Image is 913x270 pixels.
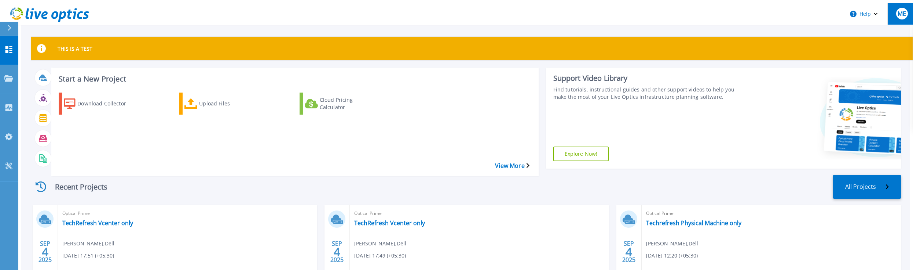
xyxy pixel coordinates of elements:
[179,93,268,115] a: Upload Files
[626,249,632,255] span: 4
[199,94,258,113] div: Upload Files
[62,219,133,227] a: TechRefresh Vcenter only
[62,252,114,260] span: [DATE] 17:51 (+05:30)
[646,240,698,248] span: [PERSON_NAME] , Dell
[553,147,609,161] a: Explore Now!
[31,178,119,196] div: Recent Projects
[646,252,698,260] span: [DATE] 12:20 (+05:30)
[334,249,340,255] span: 4
[495,162,529,169] a: View More
[77,94,136,113] div: Download Collector
[646,209,896,217] span: Optical Prime
[833,175,901,199] a: All Projects
[62,209,313,217] span: Optical Prime
[354,240,406,248] span: [PERSON_NAME] , Dell
[59,75,529,83] h3: Start a New Project
[553,73,737,83] div: Support Video Library
[553,86,737,101] div: Find tutorials, instructional guides and other support videos to help you make the most of your L...
[898,11,906,17] span: ME
[622,238,636,265] div: SEP 2025
[320,94,378,113] div: Cloud Pricing Calculator
[841,3,887,25] button: Help
[300,93,388,115] a: Cloud Pricing Calculator
[62,240,114,248] span: [PERSON_NAME] , Dell
[58,45,92,52] p: THIS IS A TEST
[646,219,741,227] a: Techrefresh Physical Machine only
[330,238,344,265] div: SEP 2025
[38,238,52,265] div: SEP 2025
[354,209,605,217] span: Optical Prime
[42,249,48,255] span: 4
[354,252,406,260] span: [DATE] 17:49 (+05:30)
[59,93,147,115] a: Download Collector
[354,219,425,227] a: TechRefresh Vcenter only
